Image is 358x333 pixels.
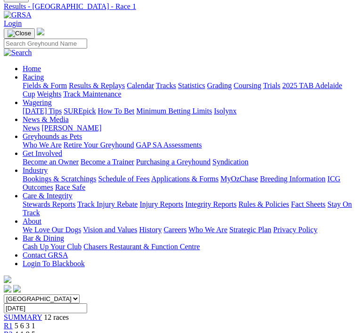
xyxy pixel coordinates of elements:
a: Greyhounds as Pets [23,132,82,140]
div: Wagering [23,107,354,115]
a: Track Injury Rebate [77,200,138,208]
div: Care & Integrity [23,200,354,217]
a: Racing [23,73,44,81]
a: Home [23,65,41,73]
a: SUREpick [64,107,96,115]
div: About [23,226,354,234]
a: ICG Outcomes [23,175,341,191]
a: Stay On Track [23,200,352,217]
img: Search [4,49,32,57]
div: Industry [23,175,354,192]
a: Cash Up Your Club [23,243,81,251]
a: Results & Replays [69,81,125,89]
a: SUMMARY [4,313,42,321]
a: Isolynx [214,107,236,115]
input: Search [4,39,87,49]
a: Who We Are [23,141,62,149]
a: [DATE] Tips [23,107,62,115]
a: 2025 TAB Adelaide Cup [23,81,342,98]
div: Bar & Dining [23,243,354,251]
a: We Love Our Dogs [23,226,81,234]
a: Login To Blackbook [23,260,85,268]
a: Bookings & Scratchings [23,175,96,183]
a: Syndication [212,158,248,166]
a: Trials [263,81,280,89]
a: GAP SA Assessments [136,141,202,149]
img: Close [8,30,31,37]
a: Contact GRSA [23,251,68,259]
a: News & Media [23,115,69,123]
a: Statistics [178,81,205,89]
a: Care & Integrity [23,192,73,200]
a: Grading [207,81,232,89]
a: Stewards Reports [23,200,75,208]
div: Get Involved [23,158,354,166]
a: Vision and Values [83,226,137,234]
a: Chasers Restaurant & Function Centre [83,243,200,251]
a: Who We Are [188,226,228,234]
a: Schedule of Fees [98,175,149,183]
a: Strategic Plan [229,226,271,234]
img: GRSA [4,11,32,19]
button: Toggle navigation [4,28,35,39]
a: Rules & Policies [238,200,289,208]
a: News [23,124,40,132]
a: R1 [4,322,13,330]
a: Login [4,19,22,27]
a: Tracks [156,81,176,89]
span: 5 6 3 1 [15,322,35,330]
a: Track Maintenance [63,90,121,98]
img: logo-grsa-white.png [37,28,44,35]
a: MyOzChase [220,175,258,183]
div: Greyhounds as Pets [23,141,354,149]
a: Breeding Information [260,175,325,183]
img: twitter.svg [13,285,21,292]
input: Select date [4,303,87,313]
a: How To Bet [98,107,135,115]
a: Bar & Dining [23,234,64,242]
a: Minimum Betting Limits [136,107,212,115]
a: Race Safe [55,183,85,191]
a: Privacy Policy [273,226,317,234]
a: History [139,226,162,234]
a: Weights [37,90,61,98]
a: Applications & Forms [151,175,219,183]
div: Racing [23,81,354,98]
a: About [23,217,41,225]
a: Coursing [234,81,261,89]
a: Industry [23,166,48,174]
span: 12 races [44,313,69,321]
a: Fact Sheets [291,200,325,208]
a: Wagering [23,98,52,106]
a: [PERSON_NAME] [41,124,101,132]
a: Integrity Reports [185,200,236,208]
div: News & Media [23,124,354,132]
a: Fields & Form [23,81,67,89]
a: Get Involved [23,149,62,157]
a: Become a Trainer [81,158,134,166]
a: Injury Reports [139,200,183,208]
a: Become an Owner [23,158,79,166]
img: facebook.svg [4,285,11,292]
a: Retire Your Greyhound [64,141,134,149]
a: Results - [GEOGRAPHIC_DATA] - Race 1 [4,2,354,11]
a: Purchasing a Greyhound [136,158,211,166]
a: Careers [163,226,187,234]
a: Calendar [127,81,154,89]
img: logo-grsa-white.png [4,276,11,283]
